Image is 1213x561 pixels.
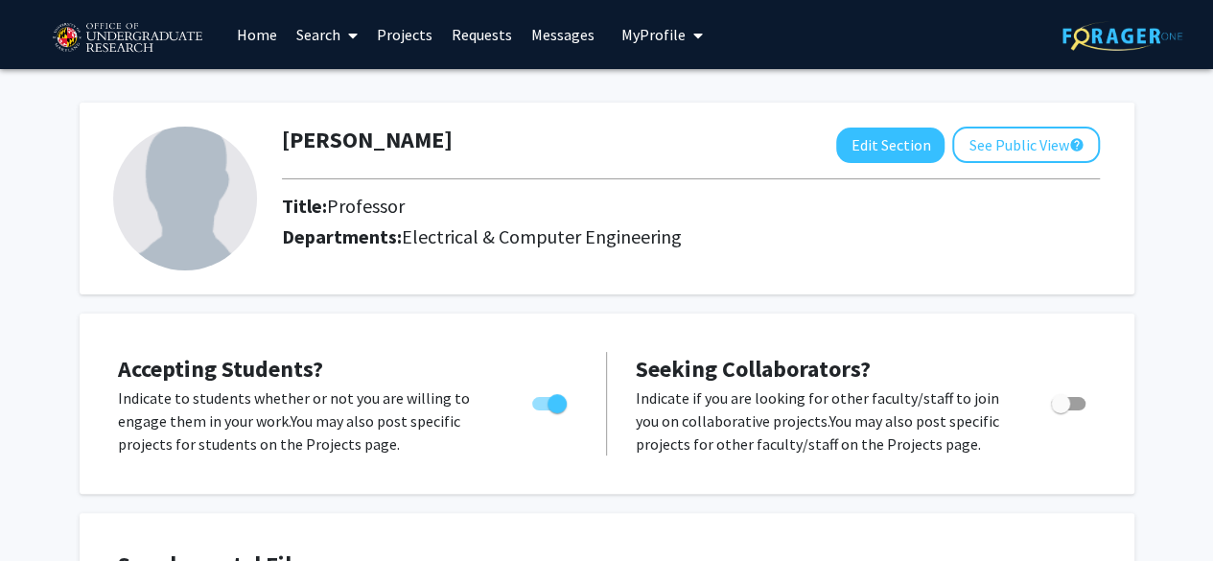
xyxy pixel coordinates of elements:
[836,128,945,163] button: Edit Section
[1068,133,1084,156] mat-icon: help
[636,354,871,384] span: Seeking Collaborators?
[282,195,405,218] h2: Title:
[268,225,1114,248] h2: Departments:
[367,1,442,68] a: Projects
[402,224,682,248] span: Electrical & Computer Engineering
[522,1,604,68] a: Messages
[227,1,287,68] a: Home
[952,127,1100,163] button: See Public View
[621,25,686,44] span: My Profile
[525,386,577,415] div: Toggle
[1062,21,1182,51] img: ForagerOne Logo
[46,14,208,62] img: University of Maryland Logo
[282,127,453,154] h1: [PERSON_NAME]
[287,1,367,68] a: Search
[113,127,257,270] img: Profile Picture
[1043,386,1096,415] div: Toggle
[327,194,405,218] span: Professor
[118,386,496,456] p: Indicate to students whether or not you are willing to engage them in your work. You may also pos...
[636,386,1015,456] p: Indicate if you are looking for other faculty/staff to join you on collaborative projects. You ma...
[14,475,82,547] iframe: Chat
[442,1,522,68] a: Requests
[118,354,323,384] span: Accepting Students?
